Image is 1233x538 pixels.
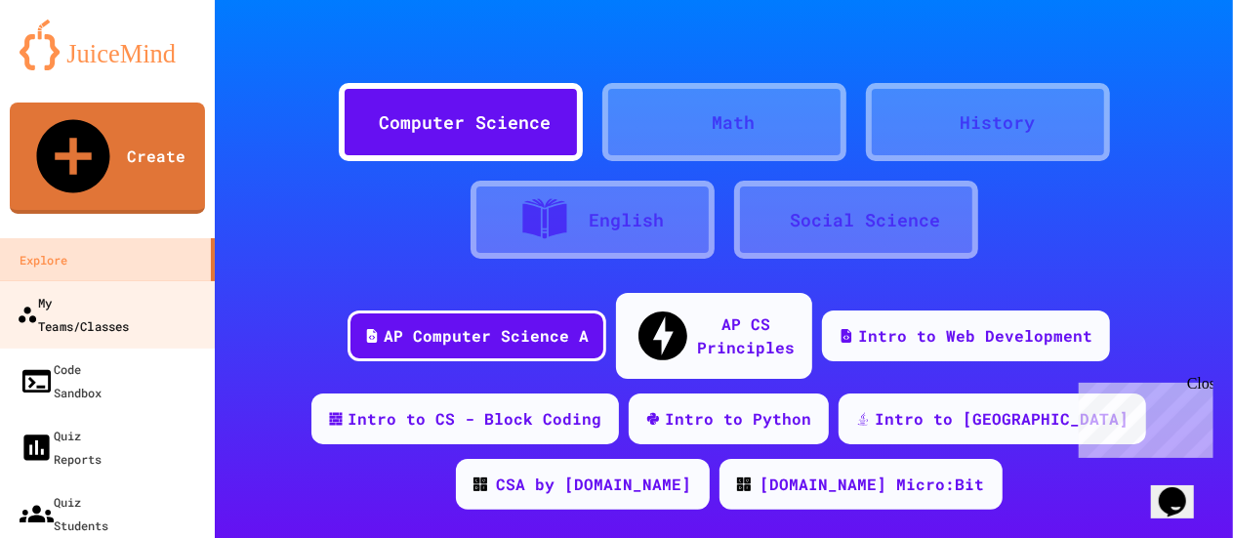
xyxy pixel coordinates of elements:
[348,407,601,431] div: Intro to CS - Block Coding
[858,324,1092,348] div: Intro to Web Development
[384,324,589,348] div: AP Computer Science A
[10,103,205,214] a: Create
[665,407,811,431] div: Intro to Python
[697,312,795,359] div: AP CS Principles
[589,207,664,233] div: English
[20,490,108,537] div: Quiz Students
[380,109,552,136] div: Computer Science
[760,473,985,496] div: [DOMAIN_NAME] Micro:Bit
[20,248,67,271] div: Explore
[497,473,692,496] div: CSA by [DOMAIN_NAME]
[473,477,487,491] img: CODE_logo_RGB.png
[713,109,756,136] div: Math
[8,8,135,124] div: Chat with us now!Close
[875,407,1129,431] div: Intro to [GEOGRAPHIC_DATA]
[20,357,102,404] div: Code Sandbox
[960,109,1035,136] div: History
[17,290,129,338] div: My Teams/Classes
[1071,375,1213,458] iframe: chat widget
[791,207,941,233] div: Social Science
[20,20,195,70] img: logo-orange.svg
[20,424,102,471] div: Quiz Reports
[737,477,751,491] img: CODE_logo_RGB.png
[1151,460,1213,518] iframe: chat widget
